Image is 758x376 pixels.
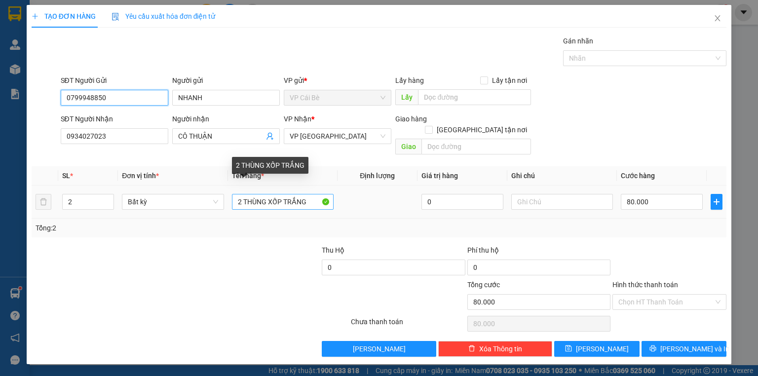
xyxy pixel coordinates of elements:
span: Lấy hàng [395,76,424,84]
div: 0354491921 [8,32,77,46]
span: Cước hàng [621,172,655,180]
span: printer [649,345,656,353]
button: plus [711,194,722,210]
div: 60.000 [7,64,79,75]
span: delete [468,345,475,353]
div: SĐT Người Gửi [61,75,168,86]
div: Tổng: 2 [36,223,293,233]
span: [GEOGRAPHIC_DATA] tận nơi [433,124,531,135]
span: Đơn vị tính [122,172,159,180]
div: HOA 1.2/KG [84,32,185,44]
span: Nhận: [84,9,108,20]
span: save [565,345,572,353]
div: Phí thu hộ [467,245,610,260]
span: Giao hàng [395,115,427,123]
span: TẠO ĐƠN HÀNG [32,12,96,20]
span: Thu Hộ [322,246,344,254]
div: 0904717626 [84,44,185,58]
span: Lấy [395,89,418,105]
th: Ghi chú [507,166,617,186]
span: Gửi: [8,9,24,20]
span: close [714,14,721,22]
span: Giao [395,139,421,154]
button: printer[PERSON_NAME] và In [642,341,727,357]
button: save[PERSON_NAME] [554,341,640,357]
span: plus [32,13,38,20]
button: deleteXóa Thông tin [438,341,552,357]
div: VP gửi [284,75,391,86]
div: Chưa thanh toán [350,316,466,334]
div: SĐT Người Nhận [61,113,168,124]
span: Tổng cước [467,281,500,289]
input: VD: Bàn, Ghế [232,194,334,210]
button: [PERSON_NAME] [322,341,436,357]
div: Người gửi [172,75,280,86]
div: Người nhận [172,113,280,124]
span: Định lượng [360,172,395,180]
div: VP Cái Bè [8,8,77,20]
input: Ghi Chú [511,194,613,210]
span: VP Sài Gòn [290,129,385,144]
span: Lấy tận nơi [488,75,531,86]
div: ĐẠT [8,20,77,32]
span: Yêu cầu xuất hóa đơn điện tử [112,12,216,20]
span: VP Nhận [284,115,311,123]
span: Rồi : [7,65,24,75]
span: [PERSON_NAME] và In [660,343,729,354]
span: Bất kỳ [128,194,218,209]
span: [PERSON_NAME] [576,343,629,354]
label: Hình thức thanh toán [612,281,678,289]
input: Dọc đường [421,139,531,154]
div: VP [GEOGRAPHIC_DATA] [84,8,185,32]
input: 0 [421,194,503,210]
div: 2 THÙNG XỐP TRẮNG [232,157,308,174]
span: SL [62,172,70,180]
span: Giá trị hàng [421,172,458,180]
span: Xóa Thông tin [479,343,522,354]
span: user-add [266,132,274,140]
label: Gán nhãn [563,37,593,45]
button: delete [36,194,51,210]
input: Dọc đường [418,89,531,105]
span: plus [711,198,722,206]
span: VP Cái Bè [290,90,385,105]
img: icon [112,13,119,21]
span: [PERSON_NAME] [353,343,406,354]
button: Close [704,5,731,33]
